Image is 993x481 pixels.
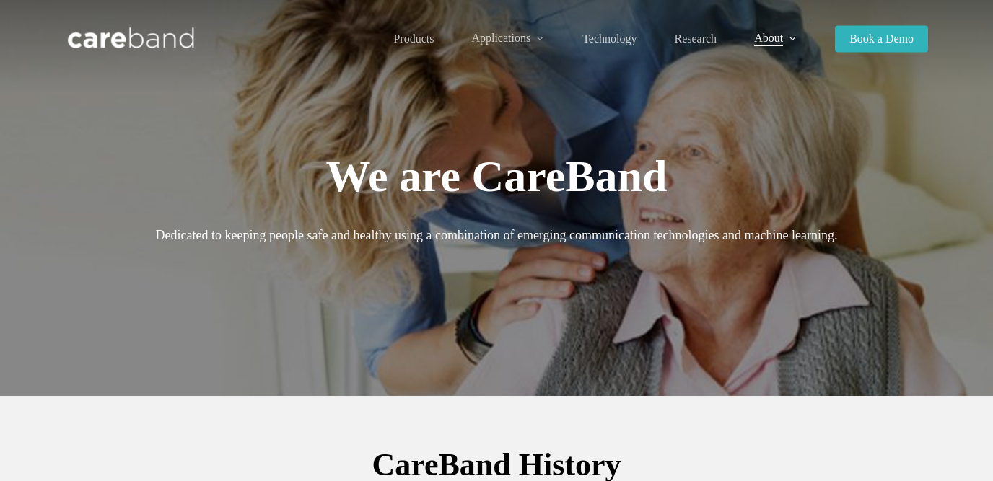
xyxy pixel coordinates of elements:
h1: We are CareBand [65,149,928,204]
span: Applications [471,32,530,44]
a: Applications [471,32,545,45]
span: Products [393,32,434,45]
a: Technology [582,33,637,45]
span: Research [674,32,717,45]
a: Research [674,33,717,45]
span: Book a Demo [849,32,914,45]
span: About [754,32,783,44]
p: Dedicated to keeping people safe and healthy using a combination of emerging communication techno... [65,224,928,247]
a: About [754,32,797,45]
span: Technology [582,32,637,45]
a: Book a Demo [835,33,928,45]
a: Products [393,33,434,45]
